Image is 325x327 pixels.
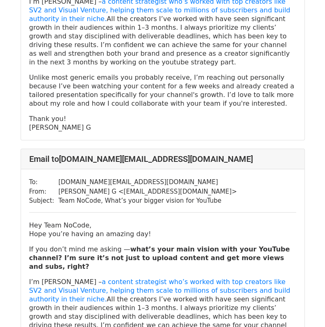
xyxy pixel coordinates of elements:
[29,245,296,271] p: If you don’t mind me asking —
[29,154,296,164] h4: Email to [DOMAIN_NAME][EMAIL_ADDRESS][DOMAIN_NAME]
[29,278,290,303] a: a content strategist who’s worked with top creators like SV2 and Visual Venture, helping them sca...
[29,245,290,270] b: what’s your main vision with your YouTube channel? I’m sure it’s not just to upload content and g...
[29,221,296,238] p: Hey Team NoCode, Hope you’re having an amazing day!
[58,196,237,206] td: Team NoCode, What’s your bigger vision for YouTube
[29,73,296,108] p: Unlike most generic emails you probably receive, I’m reaching out personally because I’ve been wa...
[29,187,58,197] td: From:
[29,114,296,132] p: Thank you! [PERSON_NAME] G
[29,196,58,206] td: Subject:
[58,187,237,197] td: [PERSON_NAME] G < [EMAIL_ADDRESS][DOMAIN_NAME] >
[58,178,237,187] td: [DOMAIN_NAME][EMAIL_ADDRESS][DOMAIN_NAME]
[29,178,58,187] td: To:
[284,287,325,327] iframe: Chat Widget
